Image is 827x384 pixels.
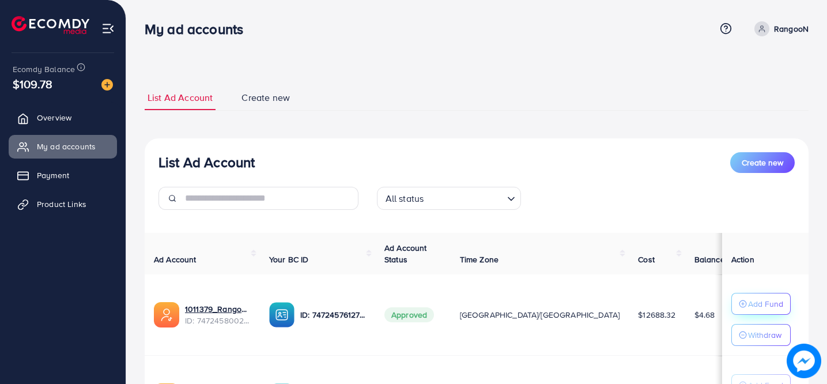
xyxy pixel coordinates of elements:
[9,193,117,216] a: Product Links
[748,328,781,342] p: Withdraw
[145,21,252,37] h3: My ad accounts
[384,242,427,265] span: Ad Account Status
[269,302,294,327] img: ic-ba-acc.ded83a64.svg
[101,22,115,35] img: menu
[37,141,96,152] span: My ad accounts
[742,157,783,168] span: Create new
[750,21,809,36] a: RangooN
[731,254,754,265] span: Action
[694,309,715,321] span: $4.68
[185,315,251,326] span: ID: 7472458002487050241
[748,297,783,311] p: Add Fund
[158,154,255,171] h3: List Ad Account
[9,106,117,129] a: Overview
[12,16,89,34] img: logo
[460,254,499,265] span: Time Zone
[460,309,620,321] span: [GEOGRAPHIC_DATA]/[GEOGRAPHIC_DATA]
[300,308,366,322] p: ID: 7472457612764692497
[37,170,69,181] span: Payment
[9,164,117,187] a: Payment
[731,293,791,315] button: Add Fund
[241,91,290,104] span: Create new
[13,76,52,92] span: $109.78
[37,112,71,123] span: Overview
[427,188,502,207] input: Search for option
[9,135,117,158] a: My ad accounts
[638,254,655,265] span: Cost
[731,324,791,346] button: Withdraw
[185,303,251,327] div: <span class='underline'>1011379_Rangoonnew_1739817211605</span></br>7472458002487050241
[638,309,675,321] span: $12688.32
[101,79,113,91] img: image
[730,152,795,173] button: Create new
[154,254,197,265] span: Ad Account
[154,302,179,327] img: ic-ads-acc.e4c84228.svg
[774,22,809,36] p: RangooN
[787,344,821,378] img: image
[383,190,426,207] span: All status
[269,254,309,265] span: Your BC ID
[37,198,86,210] span: Product Links
[148,91,213,104] span: List Ad Account
[694,254,725,265] span: Balance
[377,187,521,210] div: Search for option
[185,303,251,315] a: 1011379_Rangoonnew_1739817211605
[13,63,75,75] span: Ecomdy Balance
[384,307,434,322] span: Approved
